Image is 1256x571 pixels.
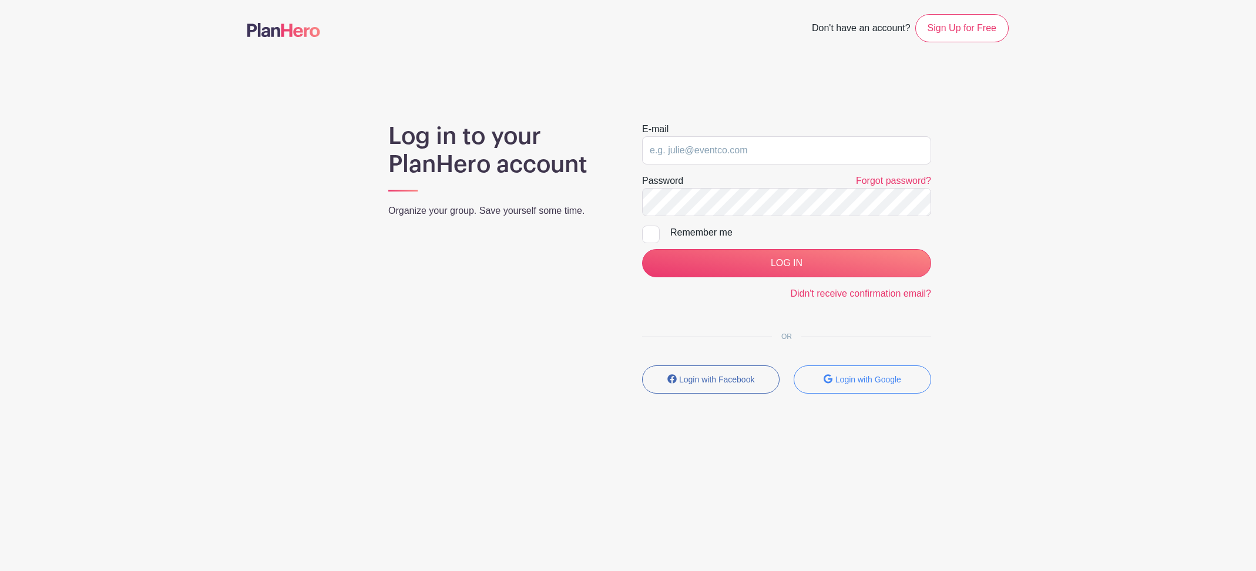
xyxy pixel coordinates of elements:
label: Password [642,174,683,188]
p: Organize your group. Save yourself some time. [388,204,614,218]
input: LOG IN [642,249,931,277]
label: E-mail [642,122,669,136]
small: Login with Google [835,375,901,384]
a: Sign Up for Free [915,14,1009,42]
span: OR [772,332,801,341]
div: Remember me [670,226,931,240]
span: Don't have an account? [812,16,911,42]
a: Forgot password? [856,176,931,186]
button: Login with Google [794,365,931,394]
button: Login with Facebook [642,365,780,394]
img: logo-507f7623f17ff9eddc593b1ce0a138ce2505c220e1c5a4e2b4648c50719b7d32.svg [247,23,320,37]
a: Didn't receive confirmation email? [790,288,931,298]
h1: Log in to your PlanHero account [388,122,614,179]
input: e.g. julie@eventco.com [642,136,931,164]
small: Login with Facebook [679,375,754,384]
